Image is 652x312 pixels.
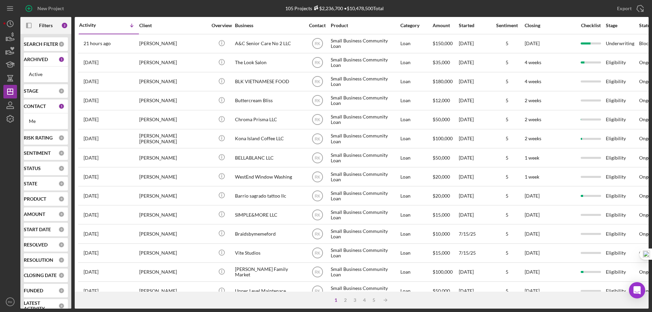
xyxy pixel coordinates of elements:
div: Stage [606,23,638,28]
b: SENTIMENT [24,150,51,156]
text: RK [314,232,320,237]
text: RK [314,98,320,103]
div: Buttercream Bliss [235,92,303,110]
time: 2025-08-07 17:12 [84,174,98,180]
b: CLOSING DATE [24,273,57,278]
div: Small Business Community Loan [331,168,399,186]
b: RESOLVED [24,242,48,247]
div: 5 [490,174,524,180]
div: Export [617,2,632,15]
div: Product [331,23,399,28]
text: RK [314,251,320,256]
div: Small Business Community Loan [331,187,399,205]
div: 0 [58,303,65,309]
div: 5 [490,288,524,294]
div: Eligibility [606,206,638,224]
div: Eligibility [606,263,638,281]
span: $20,000 [433,193,450,199]
div: Loan [400,92,432,110]
div: 7/15/25 [459,225,489,243]
b: RISK RATING [24,135,53,141]
span: $35,000 [433,59,450,65]
b: LATEST ACTIVITY [24,300,58,311]
time: 2025-07-23 19:28 [84,212,98,218]
div: [PERSON_NAME] [139,282,207,300]
div: 5 [490,98,524,103]
b: AMOUNT [24,212,45,217]
div: Active [29,72,63,77]
div: 0 [58,150,65,156]
div: Eligibility [606,244,638,262]
div: [PERSON_NAME] [PERSON_NAME] [139,130,207,148]
span: $150,000 [433,40,453,46]
div: 2 [341,297,350,303]
div: Small Business Community Loan [331,73,399,91]
b: RESOLUTION [24,257,53,263]
div: [PERSON_NAME] [139,111,207,129]
div: [DATE] [459,263,489,281]
b: FUNDED [24,288,43,293]
div: 0 [58,165,65,171]
div: [DATE] [459,206,489,224]
div: Eligibility [606,130,638,148]
div: [DATE] [459,73,489,91]
span: $50,000 [433,288,450,294]
div: Amount [433,23,458,28]
div: Loan [400,206,432,224]
div: [PERSON_NAME] [139,35,207,53]
b: STATUS [24,166,41,171]
div: Checklist [576,23,605,28]
div: 0 [58,88,65,94]
div: 0 [58,181,65,187]
span: $50,000 [433,116,450,122]
div: New Project [37,2,64,15]
b: CONTACT [24,104,46,109]
div: [PERSON_NAME] [139,73,207,91]
div: [PERSON_NAME] [139,92,207,110]
text: RK [314,79,320,84]
text: RK [314,270,320,275]
span: $15,000 [433,250,450,256]
text: RK [314,60,320,65]
time: 2 weeks [525,116,541,122]
div: 5 [490,155,524,161]
div: 0 [58,41,65,47]
text: RK [314,289,320,294]
div: Eligibility [606,92,638,110]
div: Small Business Community Loan [331,111,399,129]
div: [PERSON_NAME] [139,187,207,205]
div: Client [139,23,207,28]
div: 5 [369,297,379,303]
text: RK [314,117,320,122]
div: 5 [490,231,524,237]
time: [DATE] [525,288,540,294]
button: New Project [20,2,71,15]
div: Closing [525,23,576,28]
time: 2 weeks [525,135,541,141]
div: 4 [360,297,369,303]
text: RK [314,136,320,141]
div: Small Business Community Loan [331,244,399,262]
div: Eligibility [606,168,638,186]
div: Loan [400,225,432,243]
div: Loan [400,111,432,129]
div: Loan [400,282,432,300]
div: Started [459,23,489,28]
div: Loan [400,54,432,72]
text: RK [314,213,320,217]
div: Chroma Prisma LLC [235,111,303,129]
div: Upper Level Maintenace [235,282,303,300]
div: Barrio sagrado tattoo llc [235,187,303,205]
div: WestEnd Window Washing [235,168,303,186]
b: START DATE [24,227,51,232]
time: 2025-07-29 18:28 [84,193,98,199]
div: Loan [400,130,432,148]
div: A&C Senior Care No 2 LLC [235,35,303,53]
b: STAGE [24,88,38,94]
div: Small Business Community Loan [331,35,399,53]
div: BELLABLANC LLC [235,149,303,167]
div: 5 [490,117,524,122]
time: 2025-08-12 20:46 [84,117,98,122]
div: Underwriting [606,35,638,53]
div: Small Business Community Loan [331,263,399,281]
